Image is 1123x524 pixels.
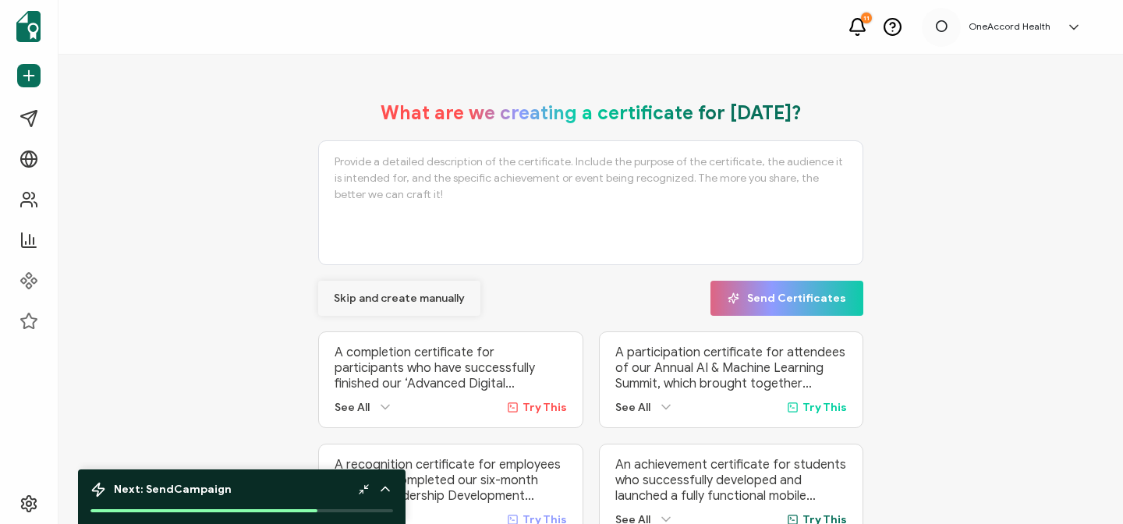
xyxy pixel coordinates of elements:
p: A recognition certificate for employees who have completed our six-month internal Leadership Deve... [335,457,567,504]
h1: What are we creating a certificate for [DATE]? [381,101,802,125]
span: See All [615,401,650,414]
button: Send Certificates [710,281,863,316]
span: Send Certificates [728,292,846,304]
span: Next: Send [114,483,232,496]
b: Campaign [174,483,232,496]
img: sertifier-logomark-colored.svg [16,11,41,42]
p: A participation certificate for attendees of our Annual AI & Machine Learning Summit, which broug... [615,345,848,391]
button: Skip and create manually [318,281,480,316]
span: Skip and create manually [334,293,465,304]
span: Try This [523,401,567,414]
div: 11 [861,12,872,23]
span: Try This [802,401,847,414]
span: See All [335,401,370,414]
h5: OneAccord Health [969,21,1050,32]
p: An achievement certificate for students who successfully developed and launched a fully functiona... [615,457,848,504]
iframe: Chat Widget [1045,449,1123,524]
span: O [935,16,948,39]
p: A completion certificate for participants who have successfully finished our ‘Advanced Digital Ma... [335,345,567,391]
